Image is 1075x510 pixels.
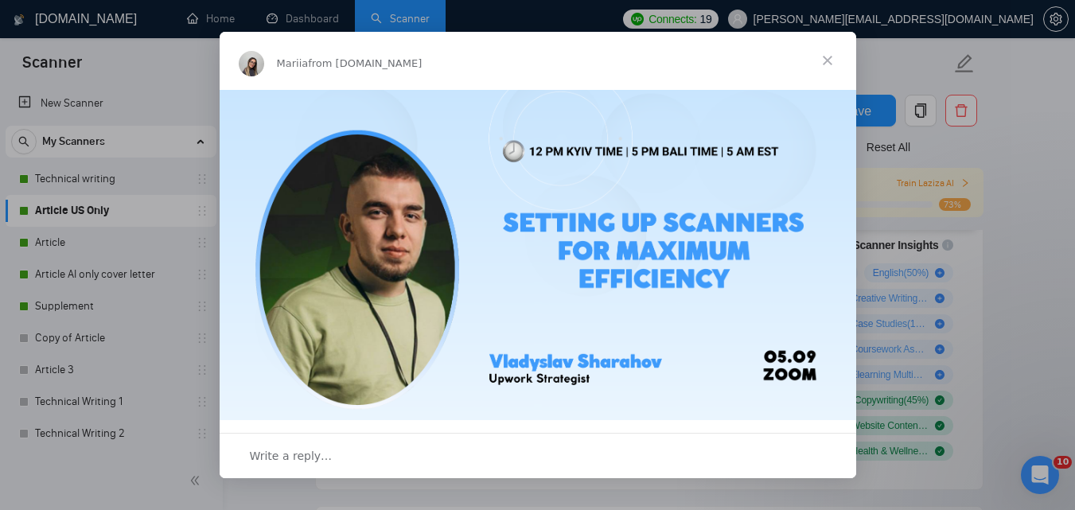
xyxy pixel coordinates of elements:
[799,32,856,89] span: Close
[277,57,309,69] span: Mariia
[250,446,333,466] span: Write a reply…
[239,51,264,76] img: Profile image for Mariia
[308,57,422,69] span: from [DOMAIN_NAME]
[220,433,856,478] div: Open conversation and reply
